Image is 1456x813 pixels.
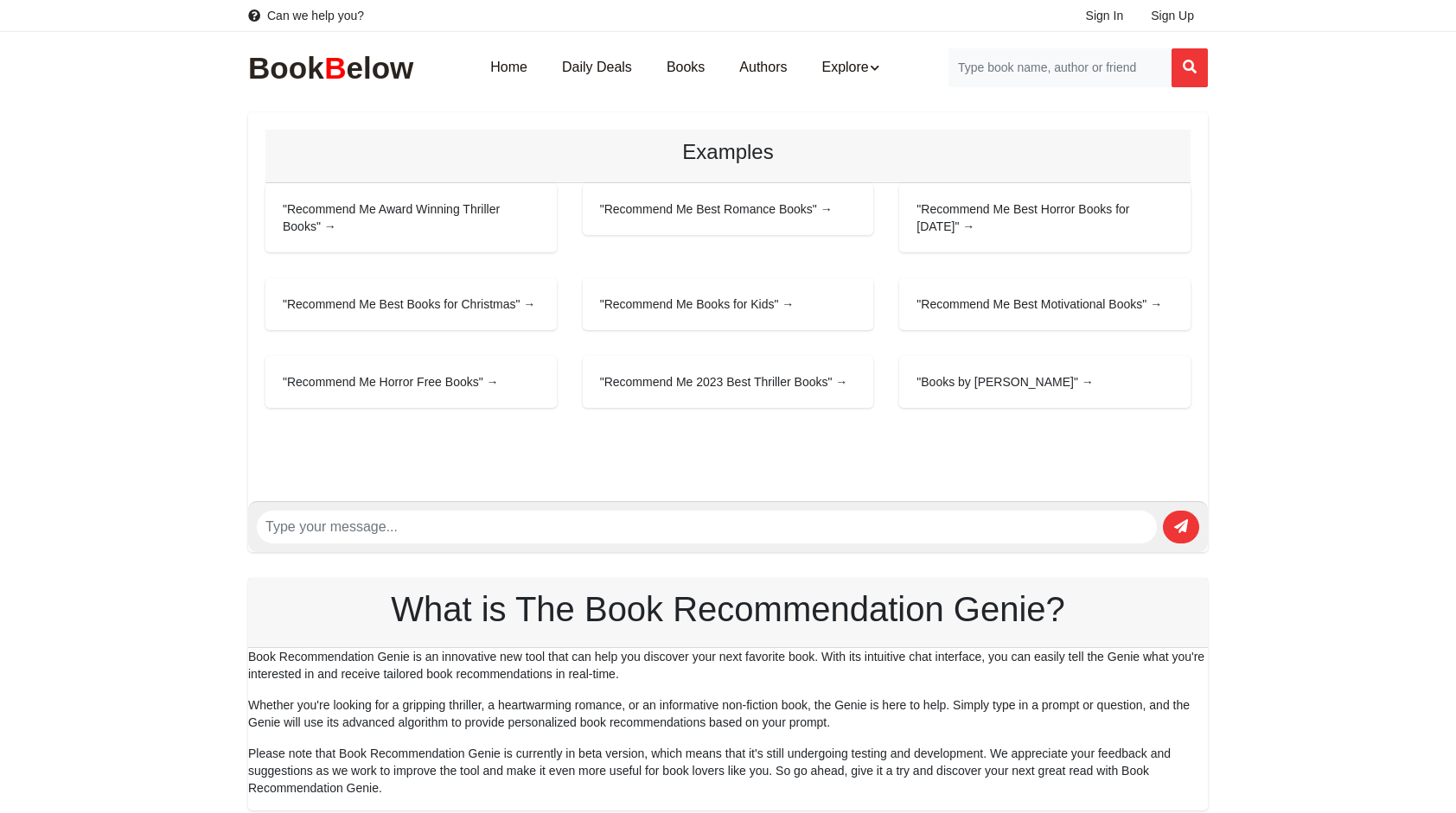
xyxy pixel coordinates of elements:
[248,696,1208,731] p: Whether you're looking for a gripping thriller, a heartwarming romance, or an informative non-fic...
[248,50,421,86] img: BookBelow Logo
[265,278,557,330] div: "Recommend Me Best Books for Christmas" →
[265,183,557,252] div: "Recommend Me Award Winning Thriller Books" →
[1151,9,1194,22] span: Sign Up
[283,140,1173,165] div: Examples
[583,278,874,330] div: "Recommend Me Books for Kids" →
[804,41,896,95] a: Explore
[265,588,1191,630] h1: What is The Book Recommendation Genie?
[1172,48,1208,87] button: Search
[899,356,1191,408] div: "Books by [PERSON_NAME]" →
[1086,9,1124,22] span: Sign In
[248,648,1208,683] p: Book Recommendation Genie is an innovative new tool that can help you discover your next favorite...
[248,745,1208,797] p: Please note that Book Recommendation Genie is currently in beta version, which means that it's st...
[649,41,722,95] a: Books
[948,48,1172,87] input: Search for Books
[248,7,364,24] a: Can we help you?
[899,278,1191,330] div: "Recommend Me Best Motivational Books" →
[473,41,545,95] a: Home
[545,41,649,95] a: Daily Deals
[722,41,804,95] a: Authors
[257,511,1157,543] input: Type your message...
[583,183,874,235] div: "Recommend Me Best Romance Books" →
[265,356,557,408] div: "Recommend Me Horror Free Books" →
[899,183,1191,252] div: "Recommend Me Best Horror Books for [DATE]" →
[583,356,874,408] div: "Recommend Me 2023 Best Thriller Books" →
